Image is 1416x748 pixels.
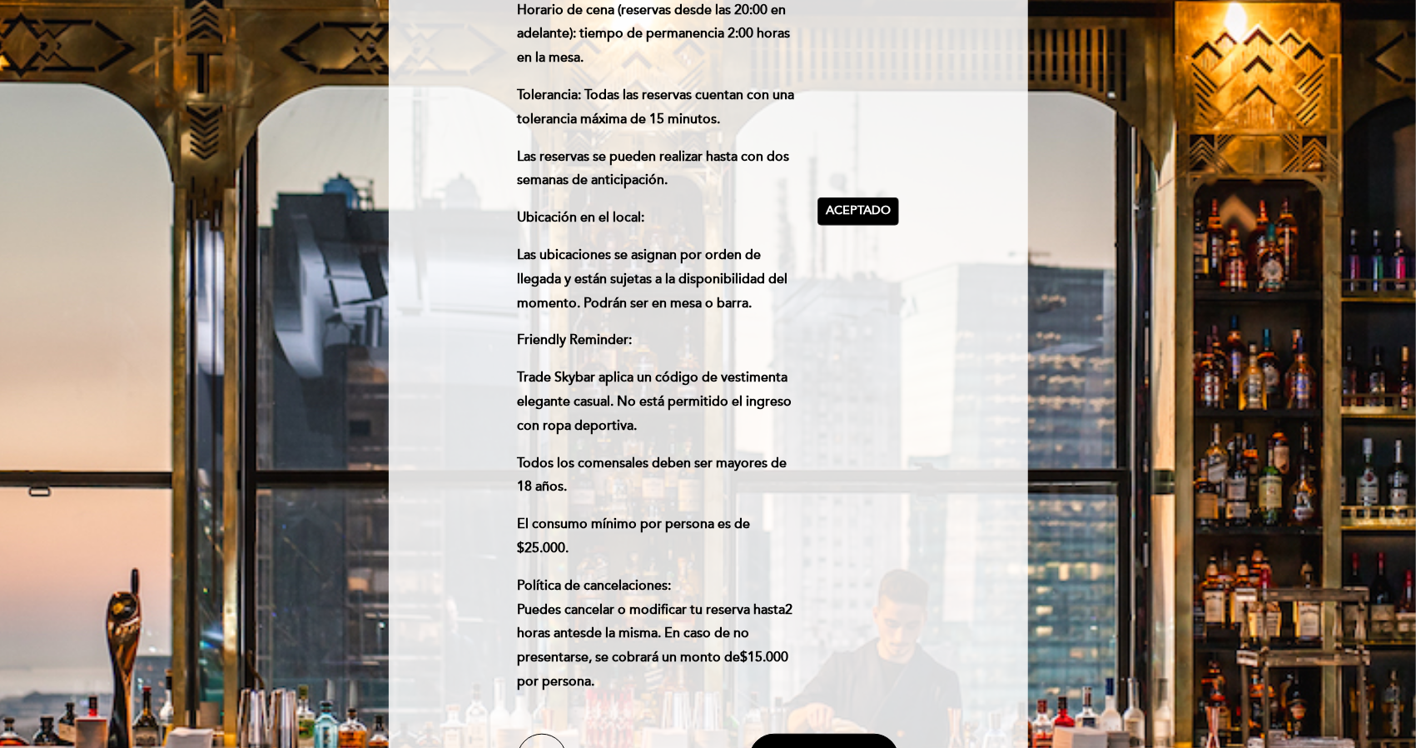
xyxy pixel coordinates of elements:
button: Aceptado [817,197,899,226]
span: Puedes cancelar o modificar tu reserva hasta [517,601,785,618]
span: . [591,673,594,690]
span: Todos los comensales deben ser mayores de 18 años. [517,455,787,496]
span: Las reservas se pueden realizar hasta con dos semanas de anticipación. [517,148,789,189]
span: de la misma. En caso de no presentarse, se cobrará un monto de [517,625,749,666]
span: Horario de cena (reservas desde las 20:00 en adelante): tiempo de permanencia 2:00 horas en la mesa. [517,2,790,67]
span: Aceptado [826,202,891,220]
strong: Política de cancelaciones: [517,577,671,594]
span: Las ubicaciones se asignan por orden de llegada y están sujetas a la disponibilidad del momento. ... [517,247,787,312]
strong: Ubicación en el local: [517,209,644,226]
span: Trade Skybar aplica un código de vestimenta elegante casual. No está permitido el ingreso con rop... [517,369,792,434]
strong: $15.000 por persona [517,649,788,690]
span: El consumo mínimo por persona es de $25.000. [517,516,750,556]
span: Tolerancia: Todas las reservas cuentan con una tolerancia máxima de 15 minutos. [517,87,794,127]
strong: Friendly Reminder: [517,332,632,348]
